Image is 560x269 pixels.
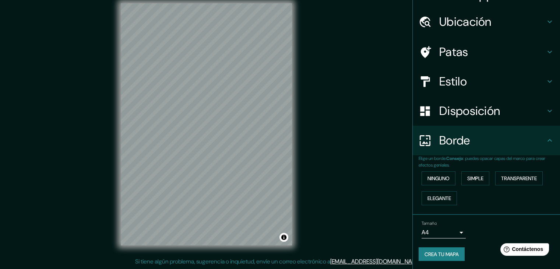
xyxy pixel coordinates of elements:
[419,156,446,161] font: Elige un borde.
[419,156,545,168] font: : puedes opacar capas del marco para crear efectos geniales.
[279,233,288,242] button: Activar o desactivar atribución
[439,133,470,148] font: Borde
[439,14,492,29] font: Ubicación
[413,7,560,36] div: Ubicación
[422,228,429,236] font: A4
[413,37,560,67] div: Patas
[446,156,463,161] font: Consejo
[495,171,543,185] button: Transparente
[439,74,467,89] font: Estilo
[413,96,560,126] div: Disposición
[461,171,489,185] button: Simple
[422,171,455,185] button: Ninguno
[439,103,500,119] font: Disposición
[135,258,330,265] font: Si tiene algún problema, sugerencia o inquietud, envíe un correo electrónico a
[427,195,451,202] font: Elegante
[427,175,450,182] font: Ninguno
[422,220,437,226] font: Tamaño
[467,175,483,182] font: Simple
[413,67,560,96] div: Estilo
[422,191,457,205] button: Elegante
[330,258,421,265] a: [EMAIL_ADDRESS][DOMAIN_NAME]
[413,126,560,155] div: Borde
[121,3,292,245] canvas: Mapa
[425,251,459,258] font: Crea tu mapa
[494,240,552,261] iframe: Lanzador de widgets de ayuda
[419,247,465,261] button: Crea tu mapa
[501,175,537,182] font: Transparente
[439,44,468,60] font: Patas
[422,227,466,238] div: A4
